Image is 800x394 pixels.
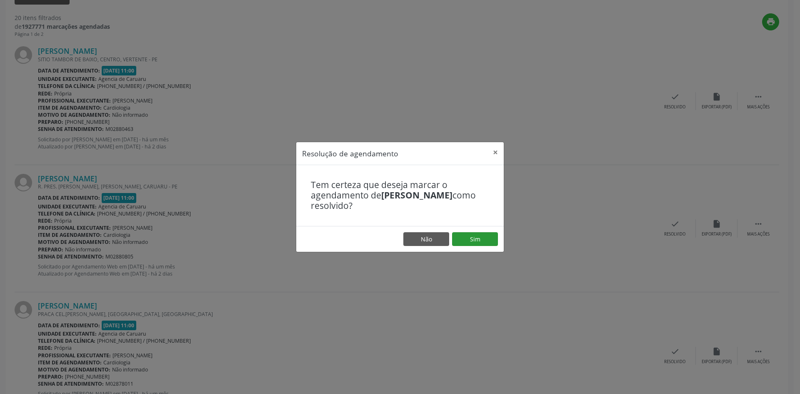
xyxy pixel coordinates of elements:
[403,232,449,246] button: Não
[452,232,498,246] button: Sim
[381,189,452,201] b: [PERSON_NAME]
[487,142,504,163] button: Close
[302,148,398,159] h5: Resolução de agendamento
[311,180,489,211] h4: Tem certeza que deseja marcar o agendamento de como resolvido?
